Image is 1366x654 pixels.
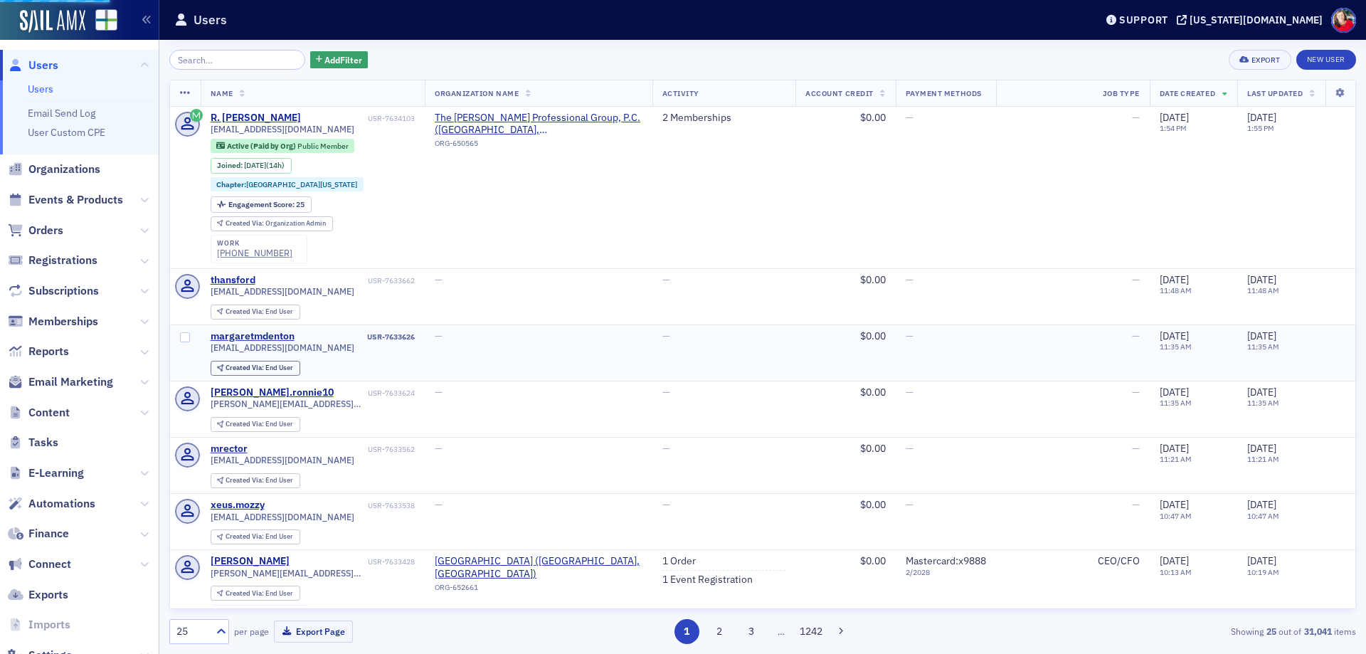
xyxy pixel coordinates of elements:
[1160,454,1192,464] time: 11:21 AM
[28,126,105,139] a: User Custom CPE
[226,363,265,372] span: Created Via :
[8,283,99,299] a: Subscriptions
[1160,398,1192,408] time: 11:35 AM
[234,625,269,638] label: per page
[860,329,886,342] span: $0.00
[1247,398,1279,408] time: 11:35 AM
[1247,329,1276,342] span: [DATE]
[244,160,266,170] span: [DATE]
[211,386,334,399] a: [PERSON_NAME].ronnie10
[1247,273,1276,286] span: [DATE]
[860,273,886,286] span: $0.00
[435,329,443,342] span: —
[706,619,731,644] button: 2
[28,435,58,450] span: Tasks
[226,419,265,428] span: Created Via :
[8,374,113,390] a: Email Marketing
[211,88,233,98] span: Name
[1132,329,1140,342] span: —
[211,112,301,125] a: R. [PERSON_NAME]
[211,473,300,488] div: Created Via: End User
[297,332,415,342] div: USR-7633626
[303,114,415,123] div: USR-7634103
[435,112,642,137] span: The Watkins Johnsey Professional Group, P.C. (Florence, AL)
[435,498,443,511] span: —
[211,274,255,287] a: thansford
[211,443,248,455] a: mrector
[662,498,670,511] span: —
[226,475,265,485] span: Created Via :
[1247,498,1276,511] span: [DATE]
[226,364,293,372] div: End User
[8,192,123,208] a: Events & Products
[8,253,97,268] a: Registrations
[662,574,753,586] a: 1 Event Registration
[297,141,349,151] span: Public Member
[8,496,95,512] a: Automations
[739,619,764,644] button: 3
[28,465,84,481] span: E-Learning
[1247,511,1279,521] time: 10:47 AM
[435,112,642,137] a: The [PERSON_NAME] Professional Group, P.C. ([GEOGRAPHIC_DATA], [GEOGRAPHIC_DATA])
[1132,273,1140,286] span: —
[1190,14,1323,26] div: [US_STATE][DOMAIN_NAME]
[1160,554,1189,567] span: [DATE]
[1229,50,1291,70] button: Export
[28,557,71,572] span: Connect
[324,53,362,66] span: Add Filter
[226,421,293,428] div: End User
[211,568,415,579] span: [PERSON_NAME][EMAIL_ADDRESS][PERSON_NAME][DOMAIN_NAME]
[435,139,642,153] div: ORG-650565
[8,587,68,603] a: Exports
[211,499,265,512] a: xeus.mozzy
[1132,442,1140,455] span: —
[906,329,914,342] span: —
[906,554,986,567] span: Mastercard : x9888
[226,589,265,598] span: Created Via :
[1006,555,1140,568] div: CEO/CFO
[211,512,354,522] span: [EMAIL_ADDRESS][DOMAIN_NAME]
[1247,386,1276,399] span: [DATE]
[226,308,293,316] div: End User
[906,273,914,286] span: —
[336,389,415,398] div: USR-7633624
[211,305,300,320] div: Created Via: End User
[216,180,357,189] a: Chapter:[GEOGRAPHIC_DATA][US_STATE]
[85,9,117,33] a: View Homepage
[1247,123,1274,133] time: 1:55 PM
[211,361,300,376] div: Created Via: End User
[662,88,699,98] span: Activity
[1247,454,1279,464] time: 11:21 AM
[1132,498,1140,511] span: —
[662,329,670,342] span: —
[906,442,914,455] span: —
[1160,442,1189,455] span: [DATE]
[211,330,295,343] a: margaretmdenton
[906,568,986,577] span: 2 / 2028
[1160,386,1189,399] span: [DATE]
[860,386,886,399] span: $0.00
[217,248,292,258] a: [PHONE_NUMBER]
[211,586,300,601] div: Created Via: End User
[228,199,296,209] span: Engagement Score :
[8,526,69,542] a: Finance
[662,273,670,286] span: —
[28,83,53,95] a: Users
[211,124,354,135] span: [EMAIL_ADDRESS][DOMAIN_NAME]
[226,532,265,541] span: Created Via :
[799,619,824,644] button: 1242
[310,51,369,69] button: AddFilter
[1247,285,1279,295] time: 11:48 AM
[211,196,312,212] div: Engagement Score: 25
[435,442,443,455] span: —
[1247,567,1279,577] time: 10:19 AM
[1331,8,1356,33] span: Profile
[216,179,246,189] span: Chapter :
[274,621,353,643] button: Export Page
[8,557,71,572] a: Connect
